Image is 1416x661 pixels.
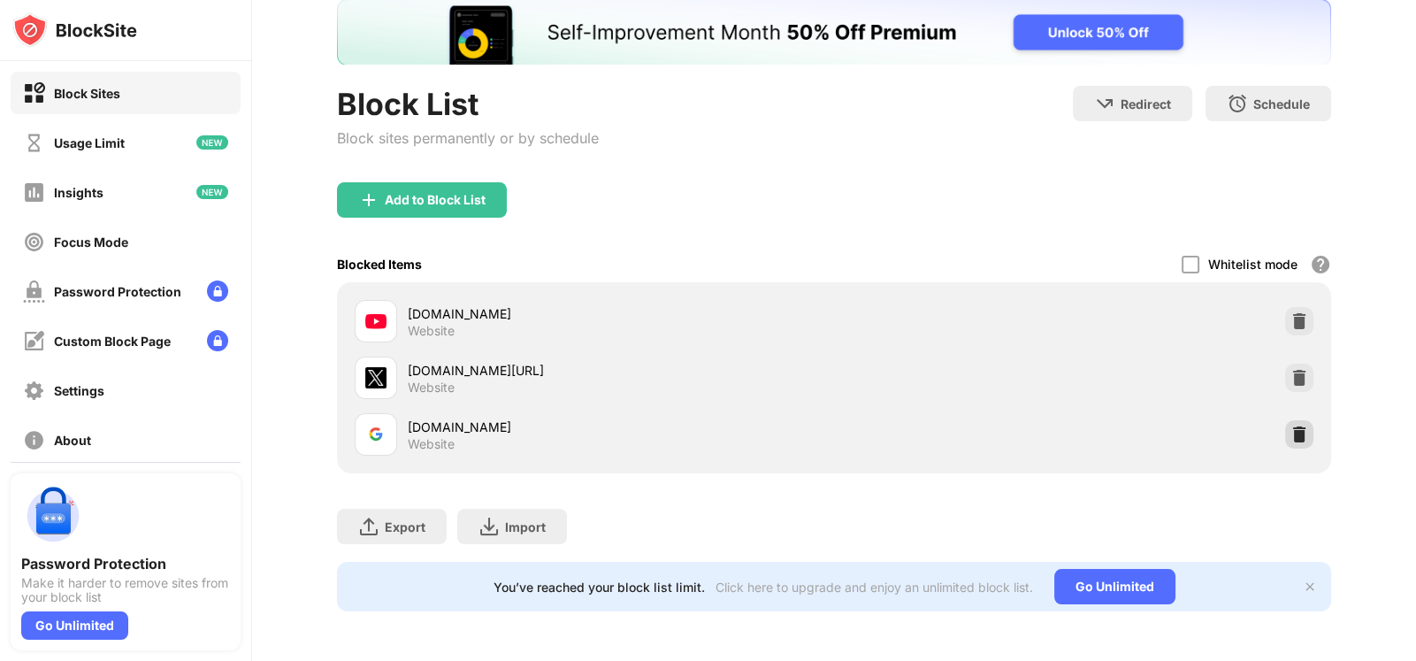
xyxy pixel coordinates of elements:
[23,380,45,402] img: settings-off.svg
[21,576,230,604] div: Make it harder to remove sites from your block list
[1253,96,1310,111] div: Schedule
[408,418,834,436] div: [DOMAIN_NAME]
[408,361,834,380] div: [DOMAIN_NAME][URL]
[54,284,181,299] div: Password Protection
[23,82,45,104] img: block-on.svg
[408,304,834,323] div: [DOMAIN_NAME]
[23,330,45,352] img: customize-block-page-off.svg
[716,580,1033,595] div: Click here to upgrade and enjoy an unlimited block list.
[23,429,45,451] img: about-off.svg
[54,185,103,200] div: Insights
[1121,96,1171,111] div: Redirect
[23,281,45,303] img: password-protection-off.svg
[196,185,228,199] img: new-icon.svg
[408,323,455,339] div: Website
[365,424,387,445] img: favicons
[385,193,486,207] div: Add to Block List
[21,611,128,640] div: Go Unlimited
[365,311,387,332] img: favicons
[408,380,455,396] div: Website
[196,135,228,150] img: new-icon.svg
[54,433,91,448] div: About
[23,231,45,253] img: focus-off.svg
[207,281,228,302] img: lock-menu.svg
[337,257,422,272] div: Blocked Items
[54,334,171,349] div: Custom Block Page
[408,436,455,452] div: Website
[12,12,137,48] img: logo-blocksite.svg
[54,135,125,150] div: Usage Limit
[337,86,599,122] div: Block List
[1054,569,1175,604] div: Go Unlimited
[365,367,387,388] img: favicons
[21,484,85,548] img: push-password-protection.svg
[1208,257,1297,272] div: Whitelist mode
[1303,580,1317,594] img: x-button.svg
[54,86,120,101] div: Block Sites
[207,330,228,351] img: lock-menu.svg
[23,181,45,204] img: insights-off.svg
[23,132,45,154] img: time-usage-off.svg
[385,519,425,534] div: Export
[337,129,599,147] div: Block sites permanently or by schedule
[54,234,128,250] div: Focus Mode
[494,580,705,595] div: You’ve reached your block list limit.
[54,383,104,398] div: Settings
[505,519,546,534] div: Import
[21,555,230,573] div: Password Protection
